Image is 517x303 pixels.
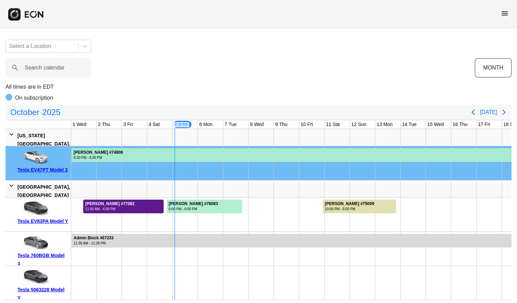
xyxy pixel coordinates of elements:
[41,105,62,119] span: 2025
[501,9,509,17] span: menu
[74,236,114,241] div: Admin Block #67233
[17,131,70,156] div: [US_STATE][GEOGRAPHIC_DATA], [GEOGRAPHIC_DATA]
[466,105,480,119] button: Previous page
[451,120,469,129] div: 16 Thu
[15,94,53,102] p: On subscription
[17,183,70,199] div: [GEOGRAPHIC_DATA], [GEOGRAPHIC_DATA]
[299,120,314,129] div: 10 Fri
[74,155,123,160] div: 8:30 PM - 8:30 PM
[71,120,88,129] div: 1 Wed
[74,241,114,246] div: 11:39 AM - 11:39 PM
[325,120,341,129] div: 11 Sat
[147,120,161,129] div: 4 Sat
[74,150,123,155] div: [PERSON_NAME] #74806
[375,120,394,129] div: 13 Mon
[85,201,135,206] div: [PERSON_NAME] #77082
[17,268,52,286] img: car
[17,234,52,251] img: car
[17,217,68,225] div: Tesla EV83PA Model Y
[17,251,68,268] div: Tesla 760BGB Model 3
[5,83,512,91] p: All times are in EDT
[166,198,242,213] div: Rented for 3 days by Andrea Calabria Current status is rental
[85,206,135,212] div: 11:00 AM - 4:00 PM
[17,200,52,217] img: car
[17,286,68,302] div: Tesla 5063228 Model Y
[17,166,68,174] div: Tesla EV47PT Model 3
[173,120,192,129] div: 5 Sun
[223,120,238,129] div: 7 Tue
[274,120,289,129] div: 9 Thu
[325,201,374,206] div: [PERSON_NAME] #75009
[350,120,368,129] div: 12 Sun
[497,105,511,119] button: Next page
[17,149,52,166] img: car
[480,106,497,118] button: [DATE]
[426,120,445,129] div: 15 Wed
[249,120,265,129] div: 8 Wed
[169,206,218,212] div: 6:00 PM - 6:00 PM
[477,120,492,129] div: 17 Fri
[97,120,112,129] div: 2 Thu
[325,206,374,212] div: 10:00 PM - 8:00 PM
[6,105,65,119] button: October2025
[9,105,41,119] span: October
[198,120,214,129] div: 6 Mon
[323,198,396,213] div: Rented for 3 days by Xinyan Wang Current status is verified
[169,201,218,206] div: [PERSON_NAME] #78083
[475,58,512,77] button: MONTH
[25,64,65,72] label: Search calendar
[122,120,134,129] div: 3 Fri
[83,198,164,213] div: Rented for 4 days by Ruiyang Chen Current status is cleaning
[401,120,418,129] div: 14 Tue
